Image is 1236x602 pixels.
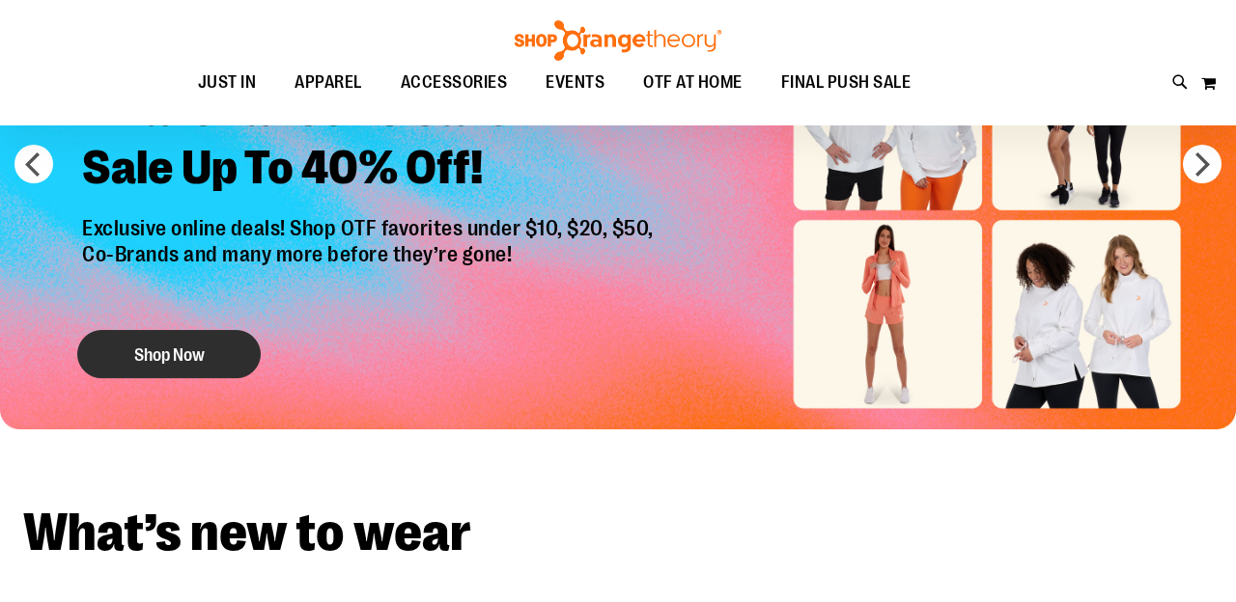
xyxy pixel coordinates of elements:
[546,61,604,104] span: EVENTS
[512,20,724,61] img: Shop Orangetheory
[198,61,257,104] span: JUST IN
[23,506,1213,560] h2: What’s new to wear
[781,61,912,104] span: FINAL PUSH SALE
[295,61,362,104] span: APPAREL
[68,67,673,388] a: Final Chance To Save -Sale Up To 40% Off! Exclusive online deals! Shop OTF favorites under $10, $...
[762,61,931,105] a: FINAL PUSH SALE
[643,61,743,104] span: OTF AT HOME
[624,61,762,105] a: OTF AT HOME
[275,61,381,105] a: APPAREL
[14,145,53,183] button: prev
[68,216,673,311] p: Exclusive online deals! Shop OTF favorites under $10, $20, $50, Co-Brands and many more before th...
[179,61,276,105] a: JUST IN
[401,61,508,104] span: ACCESSORIES
[381,61,527,105] a: ACCESSORIES
[526,61,624,105] a: EVENTS
[68,67,673,216] h2: Final Chance To Save - Sale Up To 40% Off!
[77,330,261,378] button: Shop Now
[1183,145,1222,183] button: next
